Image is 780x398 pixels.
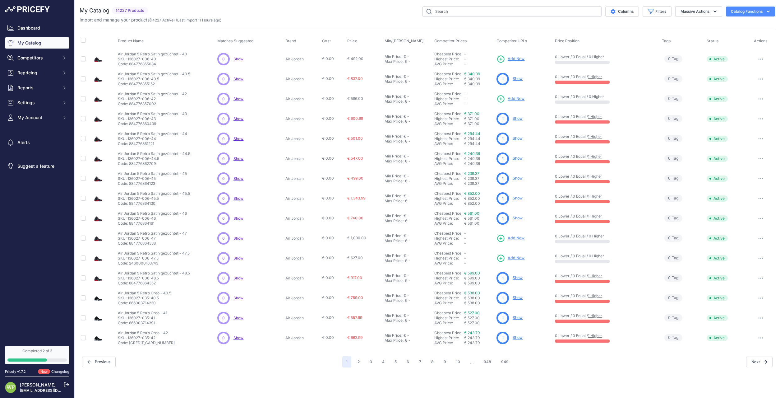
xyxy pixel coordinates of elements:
[80,17,221,23] p: Import and manage your products
[555,114,656,119] p: 0 Lower / 0 Equal /
[407,59,410,64] div: -
[407,159,410,164] div: -
[664,135,682,142] span: Tag
[233,156,243,161] span: Show
[385,99,404,104] div: Max Price:
[222,76,225,82] span: 0
[664,95,682,102] span: Tag
[588,194,602,199] a: 1 Higher
[513,196,523,200] a: Show
[233,77,243,81] a: Show
[434,52,462,56] a: Cheapest Price:
[118,136,187,141] p: SKU: 136027-006-44
[233,296,243,300] a: Show
[464,171,479,176] a: € 239.37
[20,382,56,387] a: [PERSON_NAME]
[151,18,173,22] a: 14227 Active
[217,39,254,43] span: Matches Suggested
[51,369,69,374] a: Changelog
[285,176,319,181] p: Air Jordan
[118,52,187,57] p: Air Jordan 5 Retro Satin gezüchtet - 40
[347,96,363,101] span: € 586.00
[406,54,409,59] div: -
[118,116,187,121] p: SKU: 136027-006-43
[434,72,462,76] a: Cheapest Price:
[588,333,602,338] a: 1 Higher
[403,356,413,368] button: Go to page 6
[404,134,406,139] div: €
[605,7,639,16] button: Columns
[434,291,462,295] a: Cheapest Price:
[385,179,404,184] div: Max Price:
[513,176,523,180] a: Show
[464,176,479,181] span: € 239.37
[707,76,728,82] span: Active
[434,161,464,166] div: AVG Price:
[5,161,69,172] a: Suggest a feature
[464,156,480,161] span: € 240.36
[118,181,187,186] p: Code: 884776864123
[7,349,67,354] div: Completed 2 of 3
[222,136,225,142] span: 0
[588,313,602,318] a: 1 Higher
[347,156,363,161] span: € 547.00
[464,161,494,166] div: € 240.36
[662,39,671,43] span: Tags
[5,52,69,63] button: Competitors
[422,6,602,17] input: Search
[555,134,656,139] p: 0 Lower / 0 Equal /
[434,82,464,87] div: AVG Price:
[17,100,58,106] span: Settings
[233,116,243,121] span: Show
[233,216,243,221] a: Show
[118,191,190,196] p: Air Jordan 5 Retro Satin gezüchtet - 45.5
[385,74,402,79] div: Min Price:
[112,7,148,14] span: 14227 Products
[406,134,409,139] div: -
[322,176,334,180] span: € 0.00
[513,295,523,300] a: Show
[233,316,243,320] span: Show
[222,116,225,122] span: 0
[233,176,243,181] a: Show
[285,77,319,82] p: Air Jordan
[405,119,407,124] div: €
[17,85,58,91] span: Reports
[555,94,656,99] p: 0 Lower / 0 Equal / 0 Higher
[588,114,602,119] a: 1 Higher
[434,136,464,141] div: Highest Price:
[385,79,404,84] div: Max Price:
[385,59,404,64] div: Max Price:
[707,136,728,142] span: Active
[434,77,464,82] div: Highest Price:
[150,18,175,22] span: ( )
[434,141,464,146] div: AVG Price:
[347,76,363,81] span: € 837.00
[464,52,466,56] span: -
[366,356,376,368] button: Go to page 3
[496,95,524,103] a: Add New
[664,75,682,82] span: Tag
[233,256,243,260] a: Show
[588,174,602,179] a: 1 Higher
[285,156,319,161] p: Air Jordan
[5,37,69,49] a: My Catalog
[464,116,479,121] span: € 371.00
[385,139,404,144] div: Max Price:
[707,176,728,182] span: Active
[407,119,410,124] div: -
[464,96,466,101] span: -
[118,156,190,161] p: SKU: 136027-006-44.5
[588,214,602,218] a: 1 Higher
[285,116,319,121] p: Air Jordan
[405,159,407,164] div: €
[385,94,402,99] div: Min Price:
[285,57,319,62] p: Air Jordan
[434,211,462,216] a: Cheapest Price:
[502,136,504,142] span: 1
[322,96,334,101] span: € 0.00
[391,356,400,368] button: Go to page 5
[555,39,579,43] span: Price Position
[464,111,479,116] a: € 371.00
